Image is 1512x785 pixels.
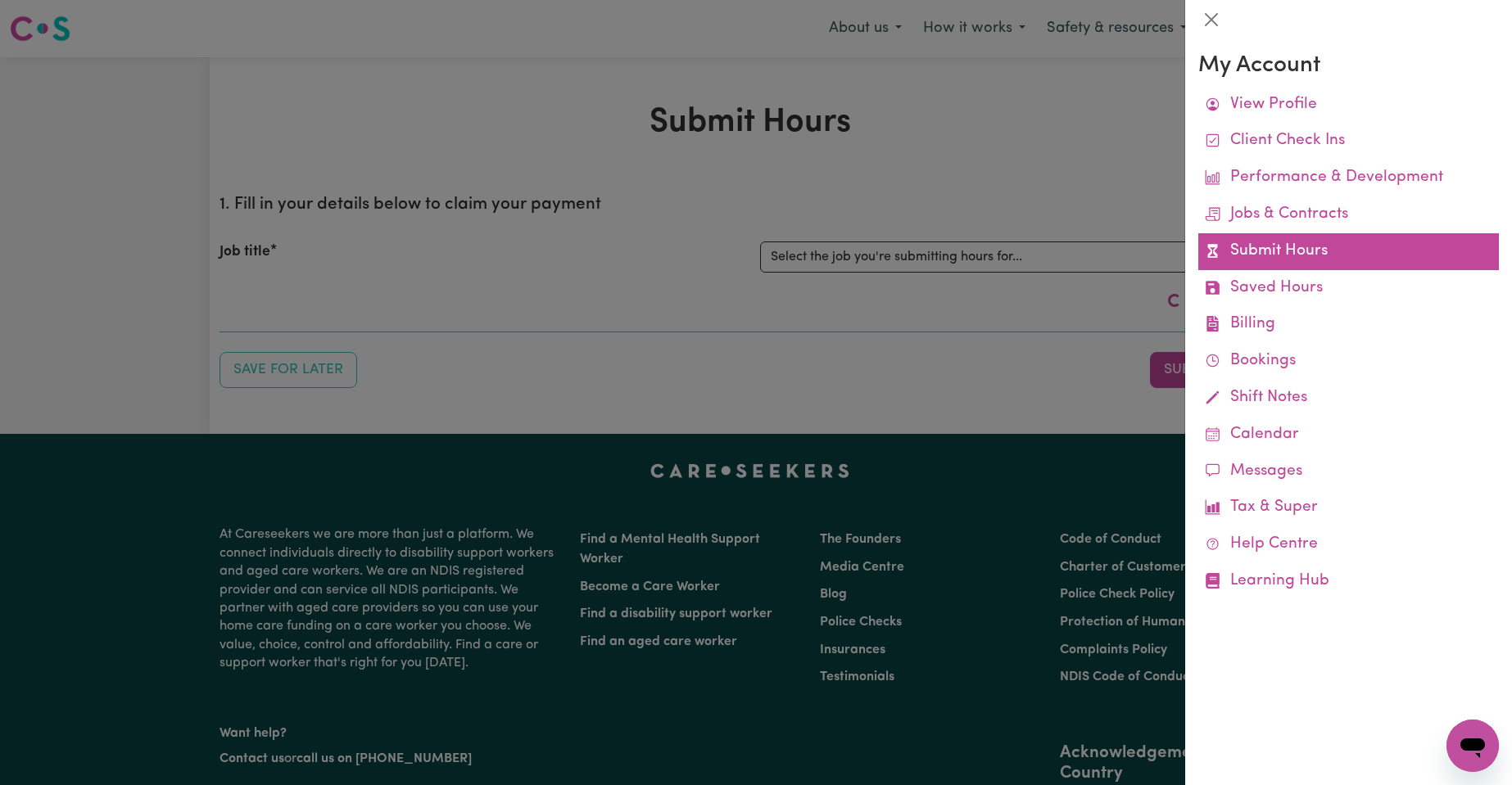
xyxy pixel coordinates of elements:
[1198,196,1499,233] a: Jobs & Contracts
[1198,306,1499,343] a: Billing
[1198,417,1499,453] a: Calendar
[1198,380,1499,417] a: Shift Notes
[1198,52,1499,80] h3: My Account
[1198,270,1499,307] a: Saved Hours
[1198,453,1499,490] a: Messages
[1198,123,1499,160] a: Client Check Ins
[1198,563,1499,600] a: Learning Hub
[1198,7,1225,33] button: Close
[1198,489,1499,526] a: Tax & Super
[1198,343,1499,380] a: Bookings
[1198,233,1499,270] a: Submit Hours
[1446,720,1499,772] iframe: Button to launch messaging window
[1198,87,1499,124] a: View Profile
[1198,160,1499,196] a: Performance & Development
[1198,526,1499,563] a: Help Centre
